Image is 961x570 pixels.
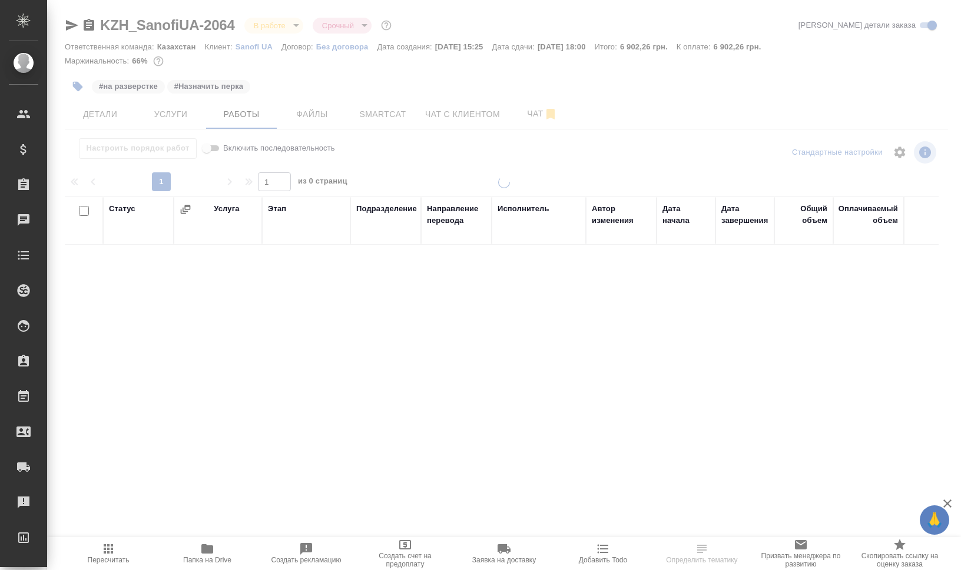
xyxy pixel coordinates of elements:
div: Автор изменения [592,203,651,226]
div: Дата завершения [721,203,768,226]
div: Статус [109,203,135,215]
button: 🙏 [920,505,949,535]
div: Исполнитель [498,203,549,215]
div: Общий объем [780,203,827,226]
div: Дата начала [662,203,710,226]
div: Этап [268,203,286,215]
div: Услуга [214,203,239,215]
div: Оплачиваемый объем [839,203,898,226]
div: Подразделение [356,203,417,215]
div: Направление перевода [427,203,486,226]
span: 🙏 [924,508,945,532]
button: Сгруппировать [180,204,191,215]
